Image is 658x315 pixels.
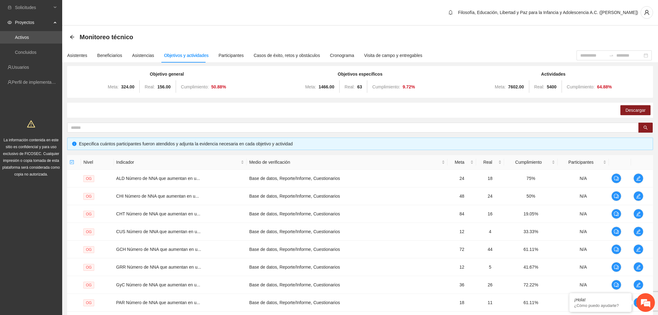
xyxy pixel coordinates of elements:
[504,170,558,187] td: 75%
[27,120,35,128] span: warning
[495,84,506,89] span: Meta:
[609,53,614,58] span: swap-right
[541,72,566,77] strong: Actividades
[504,294,558,312] td: 61.11%
[633,280,643,290] button: edit
[547,84,556,89] strong: 5400
[447,258,476,276] td: 12
[634,194,643,199] span: edit
[249,159,440,166] span: Medio de verificación
[447,205,476,223] td: 84
[558,155,609,170] th: Participantes
[305,84,316,89] span: Meta:
[634,282,643,287] span: edit
[70,35,75,40] span: arrow-left
[574,297,627,302] div: ¡Hola!
[534,84,544,89] span: Real:
[558,170,609,187] td: N/A
[633,262,643,272] button: edit
[611,227,621,237] button: comment
[446,10,455,15] span: bell
[504,187,558,205] td: 50%
[114,155,247,170] th: Indicador
[458,10,638,15] span: Filosofía, Educación, Libertad y Paz para la Infancia y Adolescencia A.C. ([PERSON_NAME])
[83,211,94,218] span: OG
[15,1,52,14] span: Solicitudes
[116,282,200,287] span: GyC Número de NNA que aumentan en u...
[12,80,60,85] a: Perfil de implementadora
[247,205,447,223] td: Base de datos, Reporte/Informe, Cuestionarios
[211,84,226,89] strong: 50.88 %
[634,265,643,270] span: edit
[403,84,415,89] strong: 9.72 %
[108,84,118,89] span: Meta:
[116,211,201,216] span: CHT Número de NNA que aumentan en u...
[558,205,609,223] td: N/A
[620,105,651,115] button: Descargar
[338,72,382,77] strong: Objetivos específicos
[219,52,244,59] div: Participantes
[597,84,612,89] strong: 64.88 %
[116,229,201,234] span: CUS Número de NNA que aumentan en u...
[164,52,209,59] div: Objetivos y actividades
[83,299,94,306] span: OG
[357,84,362,89] strong: 63
[247,155,447,170] th: Medio de verificación
[83,264,94,271] span: OG
[558,294,609,312] td: N/A
[81,155,114,170] th: Nivel
[611,244,621,254] button: comment
[504,276,558,294] td: 72.22%
[2,138,60,176] span: La información contenida en este sitio es confidencial y para uso exclusivo de FICOSEC. Cualquier...
[7,20,12,25] span: eye
[611,209,621,219] button: comment
[318,84,334,89] strong: 1466.00
[247,170,447,187] td: Base de datos, Reporte/Informe, Cuestionarios
[116,194,199,199] span: CHI Número de NNA que aumentan en u...
[611,262,621,272] button: comment
[611,173,621,183] button: comment
[504,155,558,170] th: Cumplimiento
[446,7,456,17] button: bell
[70,35,75,40] div: Back
[372,84,400,89] span: Cumplimiento:
[504,223,558,241] td: 33.33%
[70,160,74,164] span: check-square
[476,294,504,312] td: 11
[7,5,12,10] span: inbox
[116,265,201,270] span: GRR Número de NNA que aumentan en u...
[476,258,504,276] td: 5
[634,176,643,181] span: edit
[447,155,476,170] th: Meta
[247,241,447,258] td: Base de datos, Reporte/Informe, Cuestionarios
[574,303,627,308] p: ¿Cómo puedo ayudarte?
[641,10,653,15] span: user
[633,173,643,183] button: edit
[72,142,76,146] span: info-circle
[508,84,524,89] strong: 7602.00
[345,84,355,89] span: Real:
[447,187,476,205] td: 48
[641,6,653,19] button: user
[633,227,643,237] button: edit
[447,223,476,241] td: 12
[132,52,154,59] div: Asistencias
[507,159,550,166] span: Cumplimiento
[97,52,122,59] div: Beneficiarios
[67,52,87,59] div: Asistentes
[447,294,476,312] td: 18
[476,223,504,241] td: 4
[247,276,447,294] td: Base de datos, Reporte/Informe, Cuestionarios
[634,300,643,305] span: edit
[330,52,354,59] div: Cronograma
[447,241,476,258] td: 72
[558,223,609,241] td: N/A
[476,205,504,223] td: 16
[476,241,504,258] td: 44
[634,247,643,252] span: edit
[80,32,133,42] span: Monitoreo técnico
[83,175,94,182] span: OG
[116,247,201,252] span: GCH Número de NNA que aumentan en u...
[181,84,209,89] span: Cumplimiento:
[504,205,558,223] td: 19.05%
